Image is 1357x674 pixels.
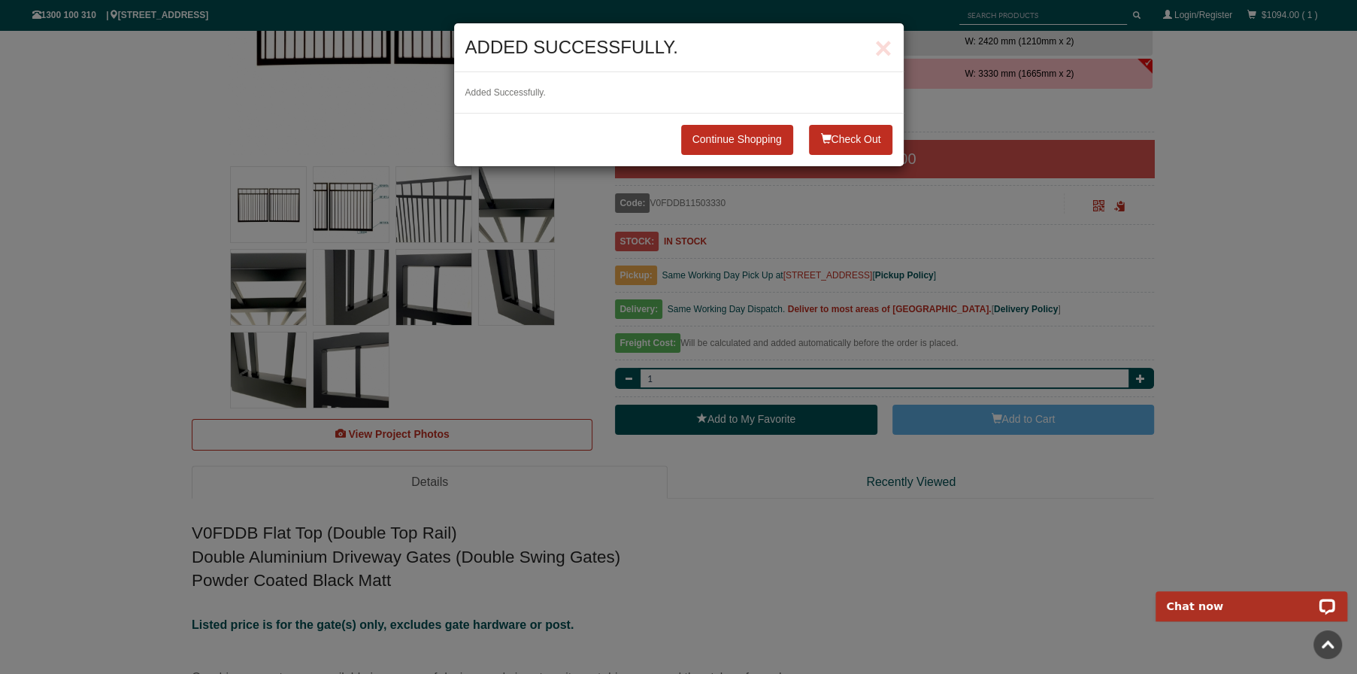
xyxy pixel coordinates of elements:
[809,125,892,155] button: Check Out
[874,33,892,63] button: Close
[874,32,892,65] span: ×
[1146,574,1357,621] iframe: LiveChat chat widget
[454,72,904,113] div: Added Successfully.
[681,125,793,155] a: Close
[465,35,892,60] h4: Added successfully.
